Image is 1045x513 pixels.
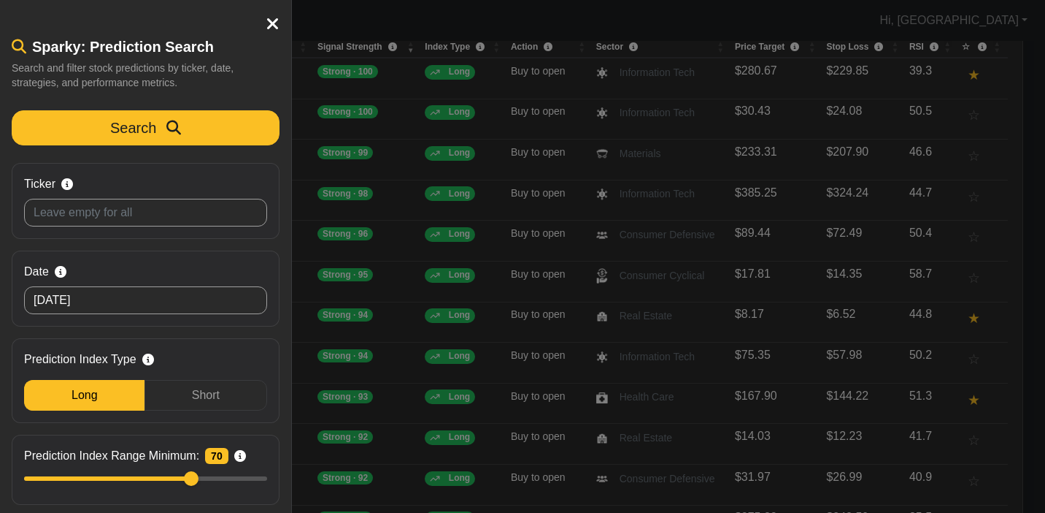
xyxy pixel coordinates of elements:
input: Leave empty for all [24,199,267,227]
span: Long [72,389,98,401]
span: Ticker [24,175,55,193]
span: Prediction Index Range Minimum: [24,447,199,465]
h5: Sparky: Prediction Search [12,38,279,56]
span: Prediction Index Type [24,351,136,368]
p: Search and filter stock predictions by ticker, date, strategies, and performance metrics. [12,61,279,90]
span: 70 [205,448,228,464]
span: Search [110,120,156,136]
button: Search [12,110,279,145]
span: Date [24,263,49,281]
div: Long [24,380,144,411]
div: Short [144,380,267,411]
span: Short [192,389,220,401]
